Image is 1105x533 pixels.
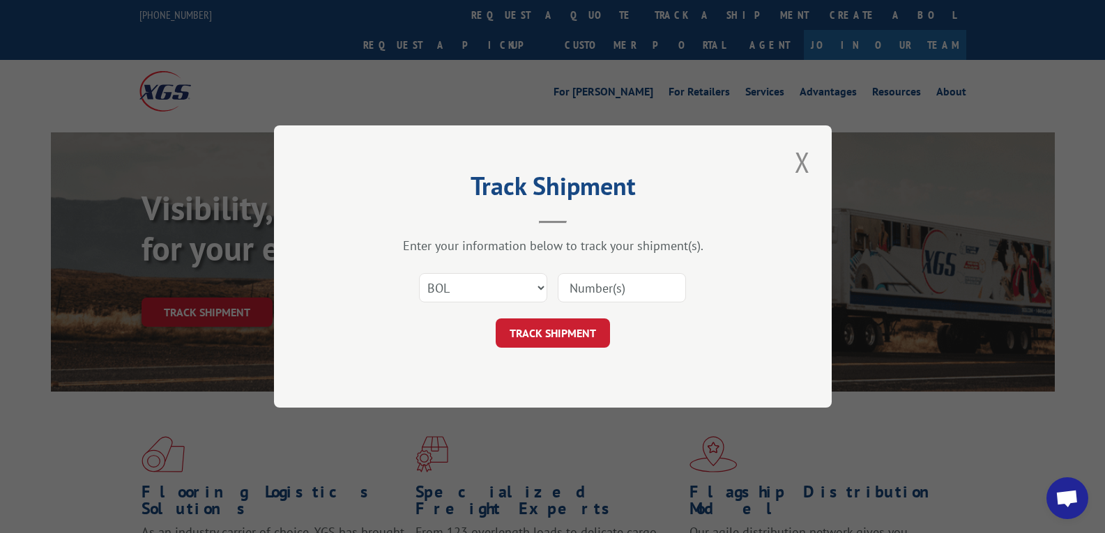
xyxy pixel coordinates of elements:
[1046,477,1088,519] a: Open chat
[791,143,814,181] button: Close modal
[344,176,762,203] h2: Track Shipment
[496,318,610,348] button: TRACK SHIPMENT
[344,238,762,254] div: Enter your information below to track your shipment(s).
[558,273,686,302] input: Number(s)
